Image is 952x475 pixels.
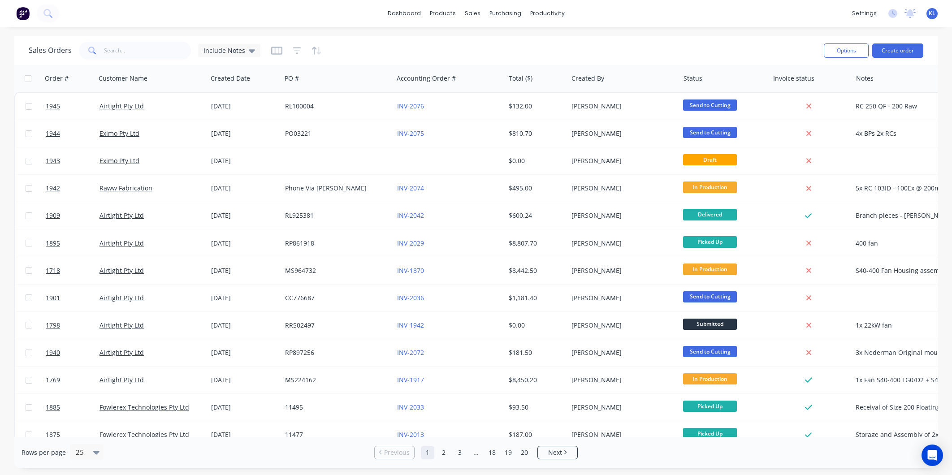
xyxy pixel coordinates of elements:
[46,376,60,384] span: 1769
[397,321,424,329] a: INV-1942
[509,348,562,357] div: $181.50
[397,102,424,110] a: INV-2076
[683,236,737,247] span: Picked Up
[211,74,250,83] div: Created Date
[46,239,60,248] span: 1895
[100,266,144,275] a: Airtight Pty Ltd
[46,156,60,165] span: 1943
[509,403,562,412] div: $93.50
[425,7,460,20] div: products
[211,129,278,138] div: [DATE]
[46,102,60,111] span: 1945
[683,209,737,220] span: Delivered
[437,446,450,459] a: Page 2
[99,74,147,83] div: Customer Name
[46,93,100,120] a: 1945
[100,294,144,302] a: Airtight Pty Ltd
[100,184,152,192] a: Raww Fabrication
[509,102,562,111] div: $132.00
[571,74,604,83] div: Created By
[285,321,385,330] div: RR502497
[824,43,869,58] button: Options
[100,239,144,247] a: Airtight Pty Ltd
[683,319,737,330] span: Submitted
[285,211,385,220] div: RL925381
[397,430,424,439] a: INV-2013
[22,448,66,457] span: Rows per page
[683,181,737,193] span: In Production
[571,129,671,138] div: [PERSON_NAME]
[485,446,499,459] a: Page 18
[371,446,581,459] ul: Pagination
[211,102,278,111] div: [DATE]
[397,74,456,83] div: Accounting Order #
[211,211,278,220] div: [DATE]
[683,263,737,275] span: In Production
[683,401,737,412] span: Picked Up
[100,211,144,220] a: Airtight Pty Ltd
[46,211,60,220] span: 1909
[518,446,531,459] a: Page 20
[397,239,424,247] a: INV-2029
[571,430,671,439] div: [PERSON_NAME]
[46,120,100,147] a: 1944
[285,129,385,138] div: PO03221
[100,348,144,357] a: Airtight Pty Ltd
[397,376,424,384] a: INV-1917
[683,154,737,165] span: Draft
[571,211,671,220] div: [PERSON_NAME]
[46,339,100,366] a: 1940
[683,373,737,384] span: In Production
[100,403,189,411] a: Fowlerex Technologies Pty Ltd
[922,445,943,466] div: Open Intercom Messenger
[46,367,100,393] a: 1769
[100,376,144,384] a: Airtight Pty Ltd
[45,74,69,83] div: Order #
[538,448,577,457] a: Next page
[46,348,60,357] span: 1940
[571,184,671,193] div: [PERSON_NAME]
[46,202,100,229] a: 1909
[100,321,144,329] a: Airtight Pty Ltd
[100,102,144,110] a: Airtight Pty Ltd
[509,376,562,384] div: $8,450.20
[211,294,278,302] div: [DATE]
[571,348,671,357] div: [PERSON_NAME]
[46,266,60,275] span: 1718
[526,7,569,20] div: productivity
[211,403,278,412] div: [DATE]
[104,42,191,60] input: Search...
[683,428,737,439] span: Picked Up
[571,102,671,111] div: [PERSON_NAME]
[397,266,424,275] a: INV-1870
[683,99,737,111] span: Send to Cutting
[211,184,278,193] div: [DATE]
[773,74,814,83] div: Invoice status
[848,7,881,20] div: settings
[509,294,562,302] div: $1,181.40
[509,239,562,248] div: $8,807.70
[46,430,60,439] span: 1875
[211,376,278,384] div: [DATE]
[46,321,60,330] span: 1798
[46,129,60,138] span: 1944
[397,348,424,357] a: INV-2072
[46,394,100,421] a: 1885
[397,129,424,138] a: INV-2075
[571,266,671,275] div: [PERSON_NAME]
[509,156,562,165] div: $0.00
[453,446,467,459] a: Page 3
[509,74,532,83] div: Total ($)
[46,257,100,284] a: 1718
[571,376,671,384] div: [PERSON_NAME]
[485,7,526,20] div: purchasing
[383,7,425,20] a: dashboard
[16,7,30,20] img: Factory
[683,346,737,357] span: Send to Cutting
[203,46,245,55] span: Include Notes
[285,184,385,193] div: Phone Via [PERSON_NAME]
[285,239,385,248] div: RP861918
[46,421,100,448] a: 1875
[571,239,671,248] div: [PERSON_NAME]
[211,321,278,330] div: [DATE]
